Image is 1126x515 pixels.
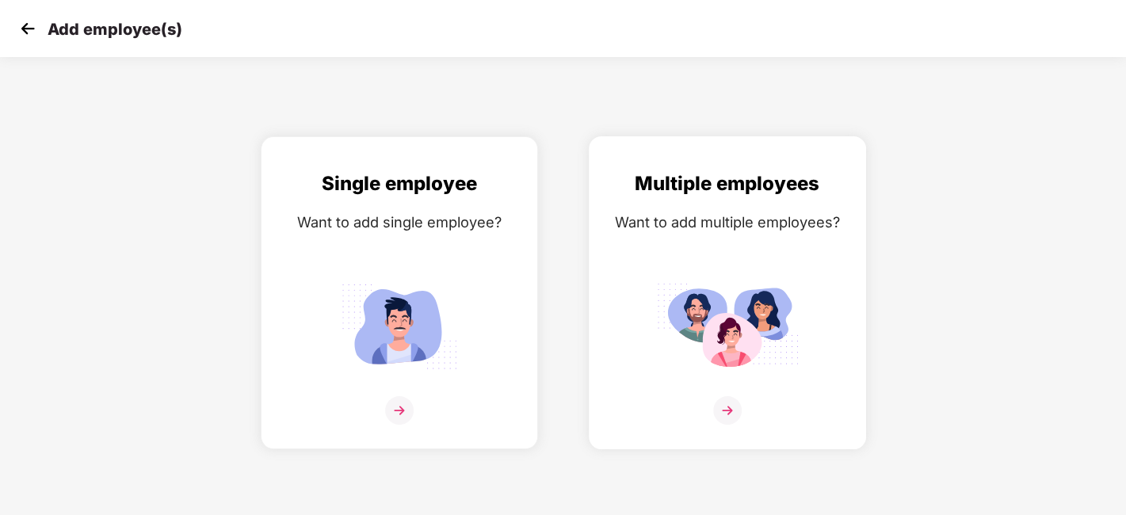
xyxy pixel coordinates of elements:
img: svg+xml;base64,PHN2ZyB4bWxucz0iaHR0cDovL3d3dy53My5vcmcvMjAwMC9zdmciIGlkPSJNdWx0aXBsZV9lbXBsb3llZS... [656,277,799,376]
div: Want to add multiple employees? [605,211,849,234]
img: svg+xml;base64,PHN2ZyB4bWxucz0iaHR0cDovL3d3dy53My5vcmcvMjAwMC9zdmciIHdpZHRoPSIzNiIgaGVpZ2h0PSIzNi... [713,396,742,425]
div: Single employee [277,169,521,199]
img: svg+xml;base64,PHN2ZyB4bWxucz0iaHR0cDovL3d3dy53My5vcmcvMjAwMC9zdmciIHdpZHRoPSIzNiIgaGVpZ2h0PSIzNi... [385,396,414,425]
p: Add employee(s) [48,20,182,39]
img: svg+xml;base64,PHN2ZyB4bWxucz0iaHR0cDovL3d3dy53My5vcmcvMjAwMC9zdmciIHdpZHRoPSIzMCIgaGVpZ2h0PSIzMC... [16,17,40,40]
div: Multiple employees [605,169,849,199]
img: svg+xml;base64,PHN2ZyB4bWxucz0iaHR0cDovL3d3dy53My5vcmcvMjAwMC9zdmciIGlkPSJTaW5nbGVfZW1wbG95ZWUiIH... [328,277,471,376]
div: Want to add single employee? [277,211,521,234]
